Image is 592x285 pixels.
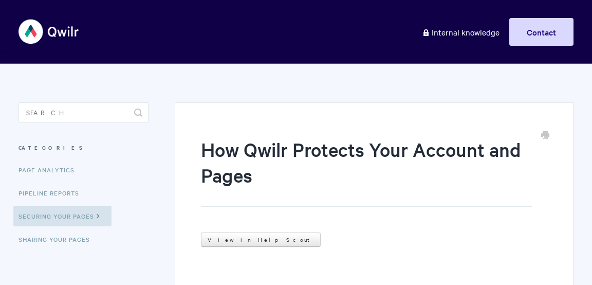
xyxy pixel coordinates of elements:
a: View in Help Scout [201,233,321,247]
h3: Categories [18,138,149,157]
img: Qwilr Help Center [18,12,80,51]
h1: How Qwilr Protects Your Account and Pages [201,136,532,207]
a: Print this Article [541,130,549,141]
a: Pipeline reports [18,183,87,203]
a: Page Analytics [18,159,82,180]
a: Internal knowledge [414,18,507,46]
a: Contact [509,18,573,46]
a: Sharing Your Pages [18,229,98,250]
a: Securing Your Pages [13,206,112,226]
input: Search [18,102,149,123]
